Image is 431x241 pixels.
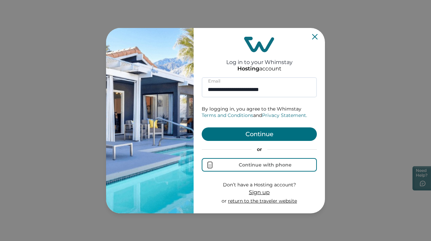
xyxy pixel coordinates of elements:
a: Privacy Statement. [262,112,307,118]
button: Close [312,34,318,39]
a: return to the traveler website [228,198,297,204]
button: Continue with phone [202,158,317,172]
p: or [202,146,317,153]
button: Continue [202,127,317,141]
img: auth-banner [106,28,194,213]
p: or [222,198,297,205]
p: Don’t have a Hosting account? [222,182,297,188]
p: By logging in, you agree to the Whimstay and [202,106,317,119]
p: Hosting [237,65,259,72]
p: account [237,65,281,72]
div: Continue with phone [239,162,292,168]
span: Sign up [249,189,270,195]
img: login-logo [244,37,274,52]
a: Terms and Conditions [202,112,253,118]
h2: Log in to your Whimstay [226,52,293,65]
